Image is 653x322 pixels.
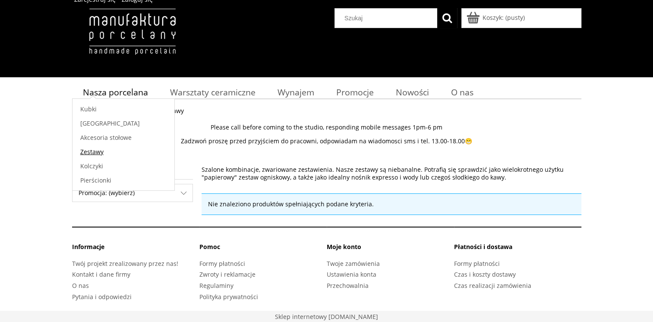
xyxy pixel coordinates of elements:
[454,281,531,290] a: Czas realizacji zamówienia
[170,86,256,98] span: Warsztaty ceramiczne
[275,313,378,321] a: Sklep stworzony na platformie Shoper. Przejdź do strony shoper.pl - otwiera się w nowej karcie
[327,259,380,268] a: Twoje zamówienia
[72,123,581,131] p: Please call before coming to the studio, responding mobile messages 1pm-6 pm
[208,200,575,208] p: Nie znaleziono produktów spełniających podane kryteria.
[327,281,369,290] a: Przechowalnia
[202,166,581,181] p: Szalone kombinacje, zwariowane zestawienia. Nasze zestawy są niebanalne. Potrafią się sprawdzić j...
[73,184,192,202] span: Promocja: (wybierz)
[199,259,245,268] a: Formy płatności
[72,281,89,290] a: O nas
[505,13,525,22] b: (pusty)
[454,243,581,258] li: Płatności i dostawa
[338,9,437,28] input: Szukaj w sklepie
[327,270,376,278] a: Ustawienia konta
[72,137,581,145] p: Zadzwoń proszę przed przyjściem do pracowni, odpowiadam na wiadomosci sms i tel. 13.00-18.00😁
[199,270,256,278] a: Zwroty i reklamacje
[336,86,374,98] span: Promocje
[159,84,266,101] a: Warsztaty ceramiczne
[451,86,473,98] span: O nas
[72,8,192,73] img: Manufaktura Porcelany
[385,84,440,101] a: Nowości
[437,8,457,28] button: Szukaj
[266,84,325,101] a: Wynajem
[72,184,193,202] div: Filtruj
[161,107,184,115] span: Zestawy
[454,259,500,268] a: Formy płatności
[72,270,130,278] a: Kontakt i dane firmy
[483,13,504,22] span: Koszyk:
[83,86,148,98] span: Nasza porcelana
[278,86,314,98] span: Wynajem
[199,281,233,290] a: Regulaminy
[327,243,454,258] li: Moje konto
[72,259,178,268] a: Twój projekt zrealizowany przez nas!
[440,84,484,101] a: O nas
[199,293,258,301] a: Polityka prywatności
[468,13,525,22] a: Produkty w koszyku 0. Przejdź do koszyka
[72,84,159,101] a: Nasza porcelana
[72,293,132,301] a: Pytania i odpowiedzi
[454,270,516,278] a: Czas i koszty dostawy
[396,86,429,98] span: Nowości
[325,84,385,101] a: Promocje
[72,243,199,258] li: Informacje
[199,243,327,258] li: Pomoc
